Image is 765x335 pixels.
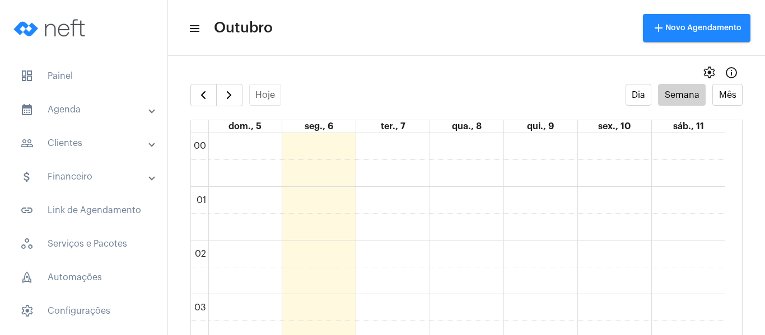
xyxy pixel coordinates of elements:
[194,195,208,205] div: 01
[20,136,150,150] mat-panel-title: Clientes
[20,304,34,318] span: sidenav icon
[193,249,208,259] div: 02
[20,103,34,116] mat-icon: sidenav icon
[190,84,217,106] button: Semana Anterior
[302,120,335,133] a: 6 de outubro de 2025
[525,120,556,133] a: 9 de outubro de 2025
[216,84,242,106] button: Próximo Semana
[20,69,34,83] span: sidenav icon
[450,120,484,133] a: 8 de outubro de 2025
[20,204,34,217] mat-icon: sidenav icon
[596,120,633,133] a: 10 de outubro de 2025
[20,170,34,183] mat-icon: sidenav icon
[626,84,652,106] button: Dia
[214,19,273,37] span: Outubro
[652,21,665,35] mat-icon: add
[11,264,156,291] span: Automações
[11,230,156,257] span: Serviços e Pacotes
[20,103,150,116] mat-panel-title: Agenda
[702,66,716,79] span: settings
[712,84,743,106] button: Mês
[379,120,408,133] a: 7 de outubro de 2025
[192,303,208,313] div: 03
[20,136,34,150] mat-icon: sidenav icon
[7,163,167,190] mat-expansion-panel-header: sidenav iconFinanceiro
[11,63,156,89] span: Painel
[11,298,156,324] span: Configurações
[20,237,34,251] span: sidenav icon
[7,96,167,123] mat-expansion-panel-header: sidenav iconAgenda
[671,120,706,133] a: 11 de outubro de 2025
[658,84,706,106] button: Semana
[192,141,208,151] div: 00
[698,62,720,84] button: settings
[188,22,199,35] mat-icon: sidenav icon
[20,170,150,183] mat-panel-title: Financeiro
[249,84,282,106] button: Hoje
[652,24,741,32] span: Novo Agendamento
[7,130,167,157] mat-expansion-panel-header: sidenav iconClientes
[226,120,264,133] a: 5 de outubro de 2025
[720,62,743,84] button: Info
[643,14,750,42] button: Novo Agendamento
[725,66,738,79] mat-icon: Info
[20,271,34,284] span: sidenav icon
[11,197,156,224] span: Link de Agendamento
[9,6,93,50] img: logo-neft-novo-2.png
